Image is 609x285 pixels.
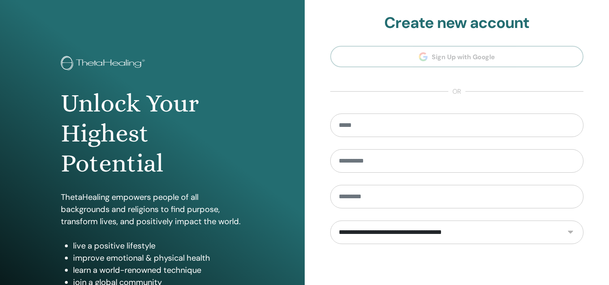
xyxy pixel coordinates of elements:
[73,264,243,276] li: learn a world-renowned technique
[73,252,243,264] li: improve emotional & physical health
[61,191,243,227] p: ThetaHealing empowers people of all backgrounds and religions to find purpose, transform lives, a...
[61,88,243,179] h1: Unlock Your Highest Potential
[330,14,584,32] h2: Create new account
[448,87,465,96] span: or
[73,240,243,252] li: live a positive lifestyle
